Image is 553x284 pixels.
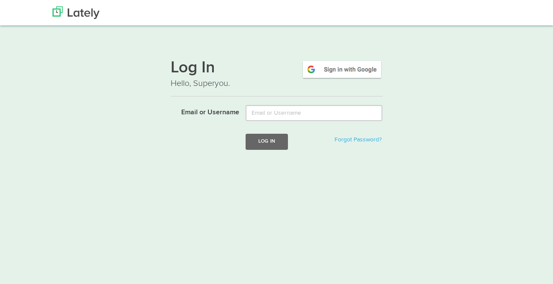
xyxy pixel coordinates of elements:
label: Email or Username [164,105,239,118]
img: google-signin.png [301,60,382,79]
a: Forgot Password? [335,137,382,143]
h1: Log In [171,60,382,77]
p: Hello, Superyou. [171,77,382,90]
img: Lately [53,6,100,19]
input: Email or Username [246,105,382,121]
button: Log In [246,134,288,149]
